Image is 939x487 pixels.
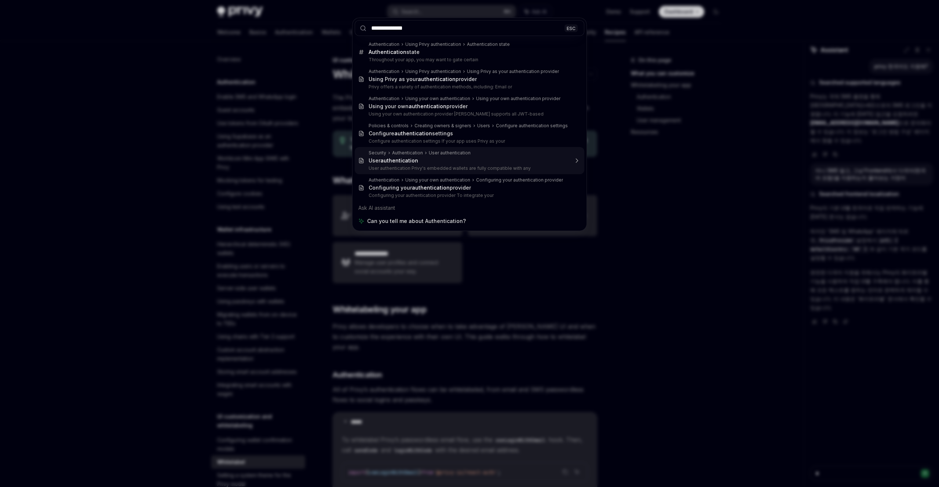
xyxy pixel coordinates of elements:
[369,111,569,117] p: Using your own authentication provider [PERSON_NAME] supports all JWT-based
[394,130,432,136] b: authentication
[369,177,399,183] div: Authentication
[496,123,568,129] div: Configure authentication settings
[369,165,569,171] p: User authentication Privy's embedded wallets are fully compatible with any
[369,84,569,90] p: Privy offers a variety of authentication methods, including: Email or
[367,217,466,225] span: Can you tell me about Authentication?
[369,96,399,102] div: Authentication
[565,24,578,32] div: ESC
[476,177,563,183] div: Configuring your authentication provider
[355,201,584,215] div: Ask AI assistant
[392,150,423,156] div: Authentication
[405,177,470,183] div: Using your own authentication
[369,138,569,144] p: Configure authentication settings If your app uses Privy as your
[369,41,399,47] div: Authentication
[369,57,569,63] p: Throughout your app, you may want to gate certain
[467,41,510,47] div: Authentication state
[369,130,453,137] div: Configure settings
[369,49,406,55] b: Authentication
[429,150,471,156] div: User authentication
[369,123,409,129] div: Policies & controls
[405,69,461,74] div: Using Privy authentication
[409,103,446,109] b: authentication
[369,69,399,74] div: Authentication
[405,41,461,47] div: Using Privy authentication
[476,96,560,102] div: Using your own authentication provider
[477,123,490,129] div: Users
[418,76,456,82] b: authentication
[380,157,418,164] b: authentication
[369,157,418,164] div: User
[467,69,559,74] div: Using Privy as your authentication provider
[412,184,450,191] b: authentication
[369,184,471,191] div: Configuring your provider
[405,96,470,102] div: Using your own authentication
[369,193,569,198] p: Configuring your authentication provider To integrate your
[369,49,420,55] div: state
[369,150,386,156] div: Security
[369,103,468,110] div: Using your own provider
[414,123,471,129] div: Creating owners & signers
[369,76,477,83] div: Using Privy as your provider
